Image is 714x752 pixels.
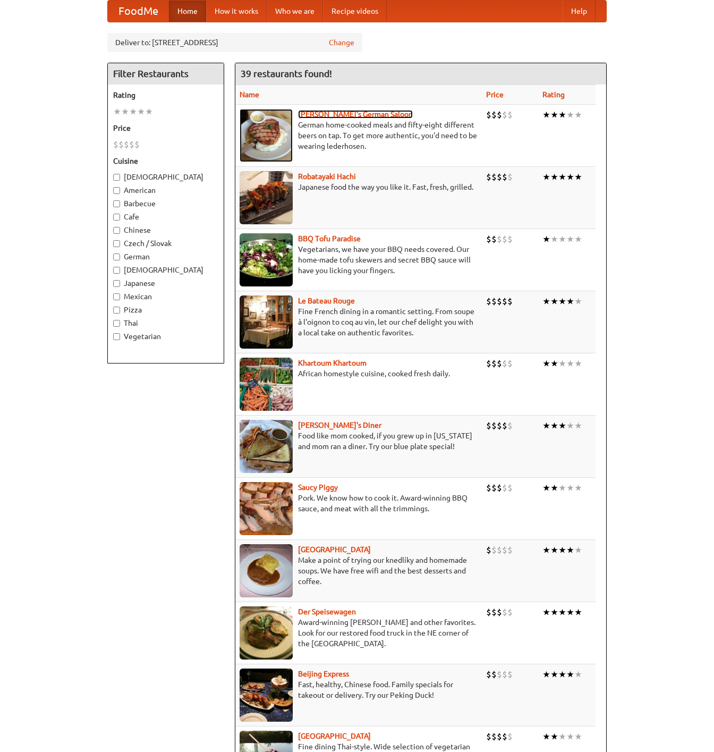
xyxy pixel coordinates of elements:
li: $ [497,482,502,494]
label: Cafe [113,212,218,222]
li: $ [507,669,513,680]
a: Der Speisewagen [298,607,356,616]
p: Make a point of trying our knedlíky and homemade soups. We have free wifi and the best desserts a... [240,555,478,587]
label: Pizza [113,305,218,315]
input: Pizza [113,307,120,314]
a: [PERSON_NAME]'s German Saloon [298,110,413,119]
li: ★ [566,606,574,618]
li: ★ [550,233,558,245]
b: Robatayaki Hachi [298,172,356,181]
li: ★ [566,233,574,245]
a: [GEOGRAPHIC_DATA] [298,545,371,554]
li: ★ [121,106,129,117]
li: $ [502,606,507,618]
li: ★ [574,669,582,680]
li: ★ [129,106,137,117]
li: $ [507,109,513,121]
li: $ [507,731,513,742]
li: $ [497,171,502,183]
input: German [113,254,120,260]
li: ★ [542,358,550,369]
li: $ [129,139,134,150]
li: $ [502,109,507,121]
li: ★ [542,544,550,556]
li: $ [502,669,507,680]
a: Who we are [267,1,323,22]
li: ★ [542,482,550,494]
li: ★ [113,106,121,117]
p: Food like mom cooked, if you grew up in [US_STATE] and mom ran a diner. Try our blue plate special! [240,430,478,452]
li: ★ [550,669,558,680]
li: ★ [550,420,558,432]
b: Beijing Express [298,670,349,678]
li: ★ [566,482,574,494]
li: ★ [542,109,550,121]
p: German home-cooked meals and fifty-eight different beers on tap. To get more authentic, you'd nee... [240,120,478,151]
label: German [113,251,218,262]
label: Chinese [113,225,218,235]
li: ★ [558,171,566,183]
li: $ [502,731,507,742]
input: Thai [113,320,120,327]
b: BBQ Tofu Paradise [298,234,361,243]
li: ★ [550,482,558,494]
li: ★ [542,606,550,618]
p: Vegetarians, we have your BBQ needs covered. Our home-made tofu skewers and secret BBQ sauce will... [240,244,478,276]
li: $ [502,358,507,369]
input: Barbecue [113,200,120,207]
p: Fine French dining in a romantic setting. From soupe à l'oignon to coq au vin, let our chef delig... [240,306,478,338]
li: $ [491,295,497,307]
li: $ [491,358,497,369]
li: ★ [574,171,582,183]
label: Thai [113,318,218,328]
li: $ [502,171,507,183]
li: ★ [542,420,550,432]
li: $ [118,139,124,150]
a: Saucy Piggy [298,483,338,492]
input: Japanese [113,280,120,287]
p: Pork. We know how to cook it. Award-winning BBQ sauce, and meat with all the trimmings. [240,493,478,514]
img: tofuparadise.jpg [240,233,293,286]
li: ★ [566,420,574,432]
li: ★ [542,669,550,680]
a: Home [169,1,206,22]
li: ★ [558,109,566,121]
li: $ [491,731,497,742]
li: $ [497,358,502,369]
li: $ [497,544,502,556]
a: Recipe videos [323,1,387,22]
a: Le Bateau Rouge [298,297,355,305]
li: $ [486,544,491,556]
h5: Rating [113,90,218,100]
li: ★ [558,420,566,432]
li: ★ [550,606,558,618]
li: $ [507,358,513,369]
li: $ [486,358,491,369]
label: [DEMOGRAPHIC_DATA] [113,172,218,182]
li: $ [491,544,497,556]
input: Chinese [113,227,120,234]
img: czechpoint.jpg [240,544,293,597]
li: $ [486,171,491,183]
li: $ [502,544,507,556]
label: Barbecue [113,198,218,209]
li: $ [486,482,491,494]
label: Mexican [113,291,218,302]
li: $ [486,420,491,432]
img: beijing.jpg [240,669,293,722]
li: $ [134,139,140,150]
li: $ [486,233,491,245]
li: ★ [550,544,558,556]
b: [PERSON_NAME]'s Diner [298,421,381,429]
li: $ [124,139,129,150]
a: [GEOGRAPHIC_DATA] [298,732,371,740]
p: Japanese food the way you like it. Fast, fresh, grilled. [240,182,478,192]
img: bateaurouge.jpg [240,295,293,349]
li: ★ [550,295,558,307]
li: ★ [550,109,558,121]
li: ★ [558,482,566,494]
li: $ [497,606,502,618]
label: Japanese [113,278,218,289]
